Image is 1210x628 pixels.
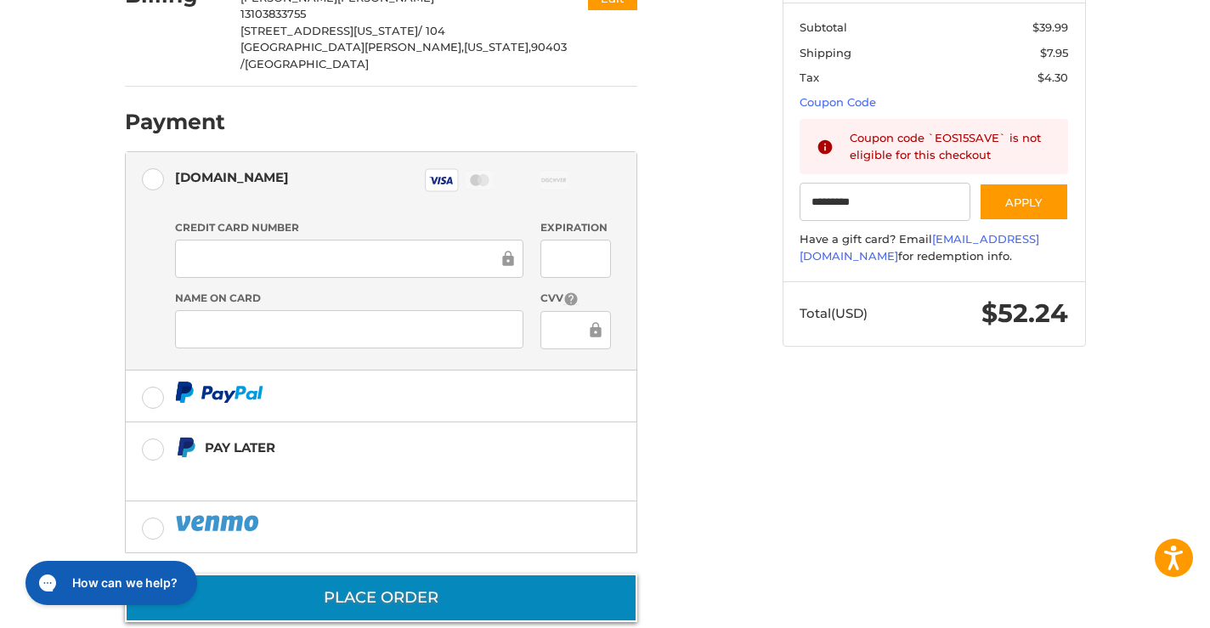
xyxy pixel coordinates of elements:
[800,46,851,59] span: Shipping
[800,231,1068,264] div: Have a gift card? Email for redemption info.
[240,40,567,71] span: 90403 /
[175,220,523,235] label: Credit Card Number
[800,232,1039,263] a: [EMAIL_ADDRESS][DOMAIN_NAME]
[175,512,262,534] img: PayPal icon
[175,466,530,480] iframe: PayPal Message 1
[175,163,289,191] div: [DOMAIN_NAME]
[800,71,819,84] span: Tax
[175,382,263,403] img: PayPal icon
[125,109,225,135] h2: Payment
[800,183,970,221] input: Gift Certificate or Coupon Code
[205,433,530,461] div: Pay Later
[800,20,847,34] span: Subtotal
[175,291,523,306] label: Name on Card
[464,40,531,54] span: [US_STATE],
[240,24,418,37] span: [STREET_ADDRESS][US_STATE]
[800,305,868,321] span: Total (USD)
[17,555,202,611] iframe: Gorgias live chat messenger
[175,437,196,458] img: Pay Later icon
[125,574,637,622] button: Place Order
[800,95,876,109] a: Coupon Code
[540,291,611,307] label: CVV
[418,24,445,37] span: / 104
[850,130,1052,163] div: Coupon code `EOS15SAVE` is not eligible for this checkout
[1032,20,1068,34] span: $39.99
[540,220,611,235] label: Expiration
[981,297,1068,329] span: $52.24
[187,249,499,269] iframe: To enrich screen reader interactions, please activate Accessibility in Grammarly extension settings
[979,183,1069,221] button: Apply
[245,57,369,71] span: [GEOGRAPHIC_DATA]
[240,7,306,20] span: 13103833755
[240,40,464,54] span: [GEOGRAPHIC_DATA][PERSON_NAME],
[1038,71,1068,84] span: $4.30
[1040,46,1068,59] span: $7.95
